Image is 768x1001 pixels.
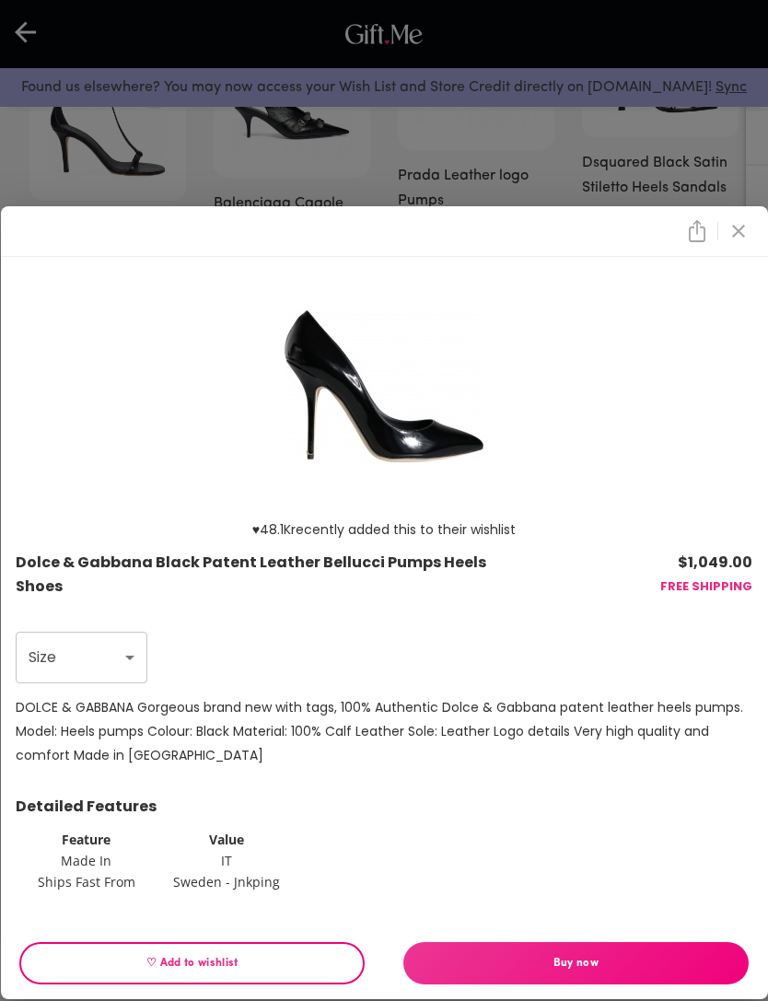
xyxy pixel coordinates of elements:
[723,215,754,247] button: close
[403,953,749,973] span: Buy now
[403,942,749,984] button: Buy now
[17,851,156,870] td: Made In
[19,942,365,984] button: ♡ Add to wishlist
[17,872,156,891] td: Ships Fast From
[157,872,296,891] td: Sweden - Jnkping
[531,575,752,599] p: FREE SHIPPING
[35,953,349,973] span: ♡ Add to wishlist
[16,551,532,599] p: Dolce & Gabbana Black Patent Leather Bellucci Pumps Heels Shoes
[275,301,493,471] img: product image
[157,830,296,849] th: Value
[16,695,753,767] p: DOLCE & GABBANA Gorgeous brand new with tags, 100% Authentic Dolce & Gabbana patent leather heels...
[531,551,752,575] p: $1,049.00
[17,830,156,849] th: Feature
[157,851,296,870] td: IT
[16,795,753,819] p: Detailed Features
[252,518,516,541] p: ♥ 48.1K recently added this to their wishlist
[681,216,713,247] button: close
